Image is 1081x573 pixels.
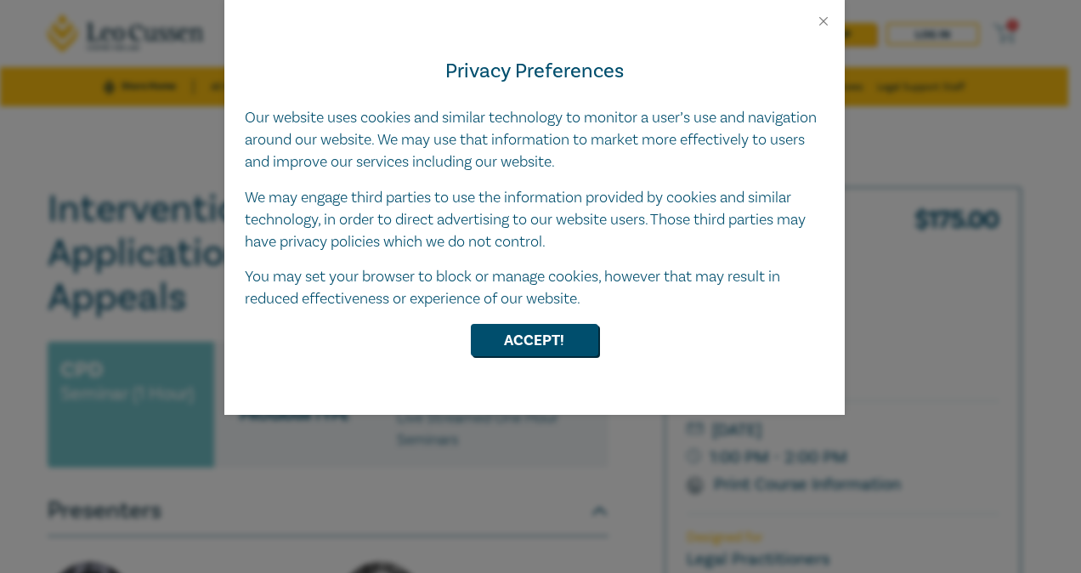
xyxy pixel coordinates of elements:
[816,14,831,29] button: Close
[245,56,824,87] h4: Privacy Preferences
[245,187,824,253] p: We may engage third parties to use the information provided by cookies and similar technology, in...
[471,324,598,356] button: Accept!
[245,107,824,173] p: Our website uses cookies and similar technology to monitor a user’s use and navigation around our...
[245,266,824,310] p: You may set your browser to block or manage cookies, however that may result in reduced effective...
